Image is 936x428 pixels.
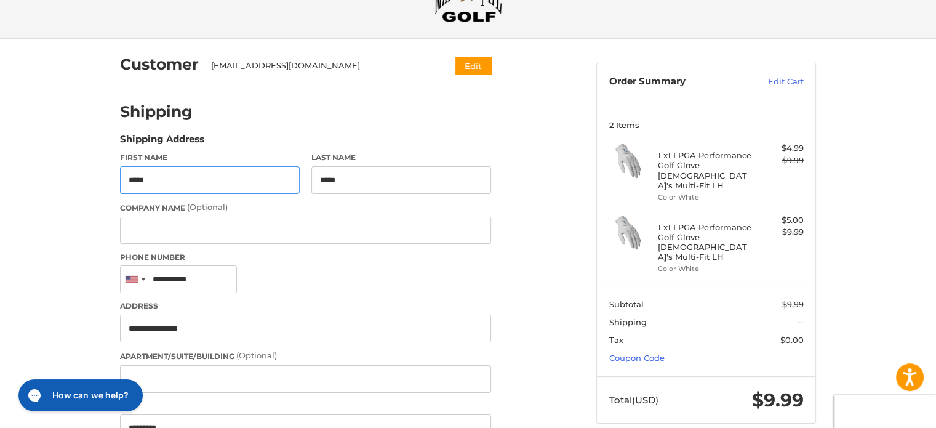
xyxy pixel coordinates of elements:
[609,299,644,309] span: Subtotal
[236,350,277,360] small: (Optional)
[780,335,804,345] span: $0.00
[609,76,742,88] h3: Order Summary
[752,389,804,411] span: $9.99
[211,60,432,72] div: [EMAIL_ADDRESS][DOMAIN_NAME]
[12,375,146,416] iframe: Gorgias live chat messenger
[755,142,804,155] div: $4.99
[120,132,204,152] legend: Shipping Address
[120,201,491,214] label: Company Name
[834,395,936,428] iframe: Google Customer Reviews
[782,299,804,309] span: $9.99
[120,252,491,263] label: Phone Number
[609,335,623,345] span: Tax
[609,317,647,327] span: Shipping
[609,120,804,130] h3: 2 Items
[658,192,752,203] li: Color White
[121,266,149,293] div: United States: +1
[455,57,491,75] button: Edit
[120,350,491,362] label: Apartment/Suite/Building
[120,152,300,163] label: First Name
[658,150,752,190] h4: 1 x 1 LPGA Performance Golf Glove [DEMOGRAPHIC_DATA]'s Multi-Fit LH
[609,394,658,406] span: Total (USD)
[658,222,752,262] h4: 1 x 1 LPGA Performance Golf Glove [DEMOGRAPHIC_DATA]'s Multi-Fit LH
[311,152,491,163] label: Last Name
[755,214,804,227] div: $5.00
[742,76,804,88] a: Edit Cart
[755,155,804,167] div: $9.99
[120,55,199,74] h2: Customer
[120,301,491,312] label: Address
[798,317,804,327] span: --
[755,226,804,238] div: $9.99
[658,264,752,274] li: Color White
[120,102,193,121] h2: Shipping
[120,400,491,411] label: City
[187,202,228,212] small: (Optional)
[609,353,665,363] a: Coupon Code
